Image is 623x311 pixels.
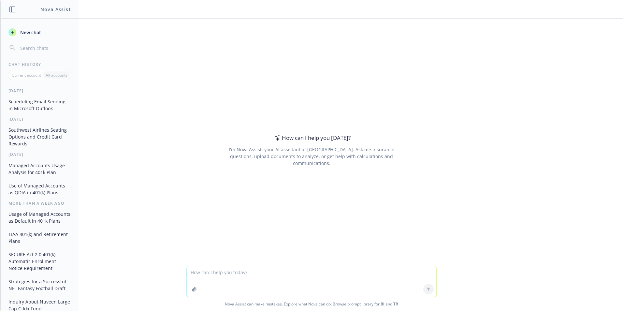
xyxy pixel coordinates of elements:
[273,134,351,142] div: How can I help you [DATE]?
[6,180,73,198] button: Use of Managed Accounts as QDIA in 401(k) Plans
[1,62,79,67] div: Chat History
[6,160,73,178] button: Managed Accounts Usage Analysis for 401k Plan
[1,200,79,206] div: More than a week ago
[220,146,403,167] div: I'm Nova Assist, your AI assistant at [GEOGRAPHIC_DATA]. Ask me insurance questions, upload docum...
[1,88,79,94] div: [DATE]
[6,276,73,294] button: Strategies for a Successful NFL Fantasy Football Draft
[381,301,384,307] a: BI
[6,229,73,246] button: TIAA 401(k) and Retirement Plans
[19,43,71,52] input: Search chats
[1,152,79,157] div: [DATE]
[12,72,41,78] p: Current account
[6,249,73,274] button: SECURE Act 2.0 401(k) Automatic Enrollment Notice Requirement
[46,72,67,78] p: All accounts
[393,301,398,307] a: TR
[3,297,620,311] span: Nova Assist can make mistakes. Explore what Nova can do: Browse prompt library for and
[6,125,73,149] button: Southwest Airlines Seating Options and Credit Card Rewards
[6,209,73,226] button: Usage of Managed Accounts as Default in 401k Plans
[6,26,73,38] button: New chat
[1,116,79,122] div: [DATE]
[19,29,41,36] span: New chat
[40,6,71,13] h1: Nova Assist
[6,96,73,114] button: Scheduling Email Sending in Microsoft Outlook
